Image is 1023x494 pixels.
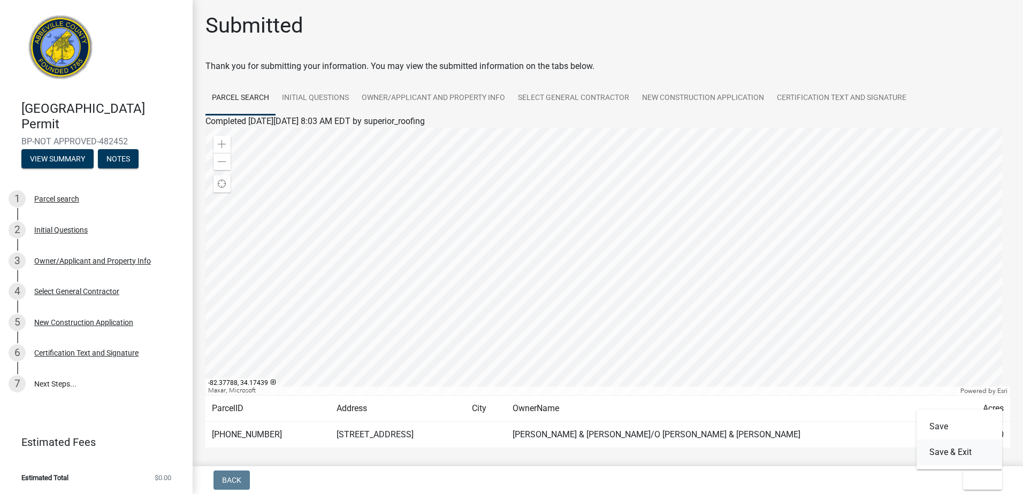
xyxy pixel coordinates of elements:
div: Powered by [958,387,1010,395]
div: 3 [9,252,26,269]
td: [PERSON_NAME] & [PERSON_NAME]/O [PERSON_NAME] & [PERSON_NAME] [506,422,958,448]
div: Thank you for submitting your information. You may view the submitted information on the tabs below. [205,60,1010,73]
div: Zoom out [213,153,231,170]
button: Save & Exit [917,439,1002,465]
a: Select General Contractor [511,81,636,115]
td: OwnerName [506,396,958,422]
div: 6 [9,344,26,361]
div: 5 [9,314,26,331]
div: 1 [9,190,26,207]
div: New Construction Application [34,319,133,326]
a: New Construction Application [636,81,770,115]
span: $0.00 [155,474,171,481]
button: View Summary [21,149,94,168]
button: Notes [98,149,139,168]
div: Find my location [213,175,231,192]
a: Certification Text and Signature [770,81,913,115]
td: Address [330,396,465,422]
span: Exit [972,476,987,484]
button: Save [917,414,1002,439]
a: Initial Questions [276,81,355,115]
div: Owner/Applicant and Property Info [34,257,151,265]
div: Initial Questions [34,226,88,234]
span: Back [222,476,241,484]
div: Exit [917,410,1002,469]
wm-modal-confirm: Summary [21,155,94,164]
a: Estimated Fees [9,431,175,453]
span: Estimated Total [21,474,68,481]
td: ParcelID [205,396,330,422]
button: Back [213,470,250,490]
button: Exit [963,470,1002,490]
div: 2 [9,221,26,238]
h4: [GEOGRAPHIC_DATA] Permit [21,101,184,132]
td: [STREET_ADDRESS] [330,422,465,448]
div: Certification Text and Signature [34,349,139,357]
span: Completed [DATE][DATE] 8:03 AM EDT by superior_roofing [205,116,425,126]
div: 4 [9,283,26,300]
a: Owner/Applicant and Property Info [355,81,511,115]
div: Select General Contractor [34,288,119,295]
td: [PHONE_NUMBER] [205,422,330,448]
img: Abbeville County, South Carolina [21,11,100,90]
wm-modal-confirm: Notes [98,155,139,164]
div: Maxar, Microsoft [205,387,958,395]
div: 7 [9,375,26,392]
td: City [465,396,507,422]
a: Esri [997,387,1007,395]
div: Zoom in [213,136,231,153]
div: Parcel search [34,195,79,203]
h1: Submitted [205,13,303,38]
span: BP-NOT APPROVED-482452 [21,136,171,146]
td: Acres [959,396,1010,422]
a: Parcel search [205,81,276,115]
